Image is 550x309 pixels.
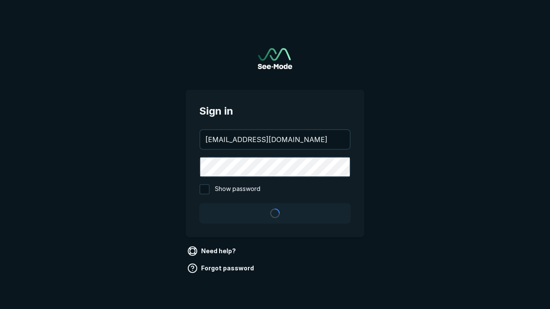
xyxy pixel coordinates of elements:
span: Show password [215,184,260,194]
a: Go to sign in [258,48,292,69]
a: Need help? [186,244,239,258]
span: Sign in [199,103,351,119]
a: Forgot password [186,261,257,275]
img: See-Mode Logo [258,48,292,69]
input: your@email.com [200,130,350,149]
